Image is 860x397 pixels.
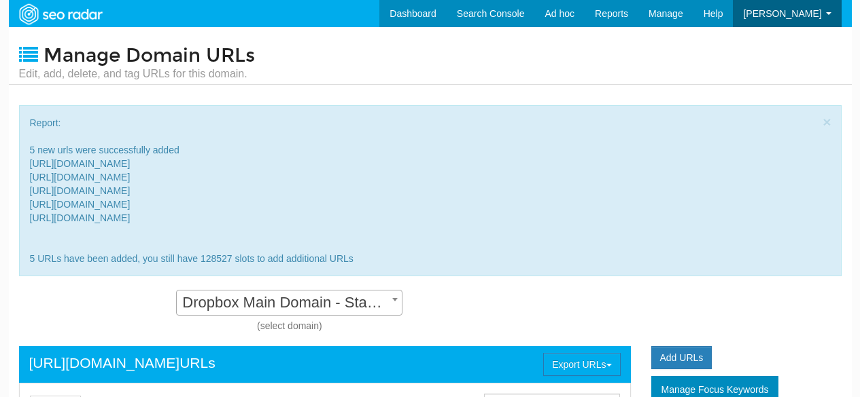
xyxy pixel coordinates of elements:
[543,353,620,376] button: Export URLs
[545,8,574,19] span: Ad hoc
[704,8,723,19] span: Help
[19,105,842,276] div: Report: 5 new urls were successfully added [URL][DOMAIN_NAME] [URL][DOMAIN_NAME] [URL][DOMAIN_NAM...
[44,44,255,67] span: Manage Domain URLs
[823,115,831,129] button: ×
[19,67,255,81] small: Edit, add, delete, and tag URLs for this domain.
[29,353,180,373] a: [URL][DOMAIN_NAME]
[649,8,683,19] span: Manage
[177,293,402,312] span: Dropbox Main Domain - Standard
[595,8,628,19] span: Reports
[661,384,769,395] span: Manage Focus Keywords
[29,353,216,373] div: URLs
[19,319,561,333] div: (select domain)
[176,290,402,316] span: Dropbox Main Domain - Standard
[14,2,107,26] img: SEORadar
[651,346,712,369] a: Add URLs
[743,8,821,19] span: [PERSON_NAME]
